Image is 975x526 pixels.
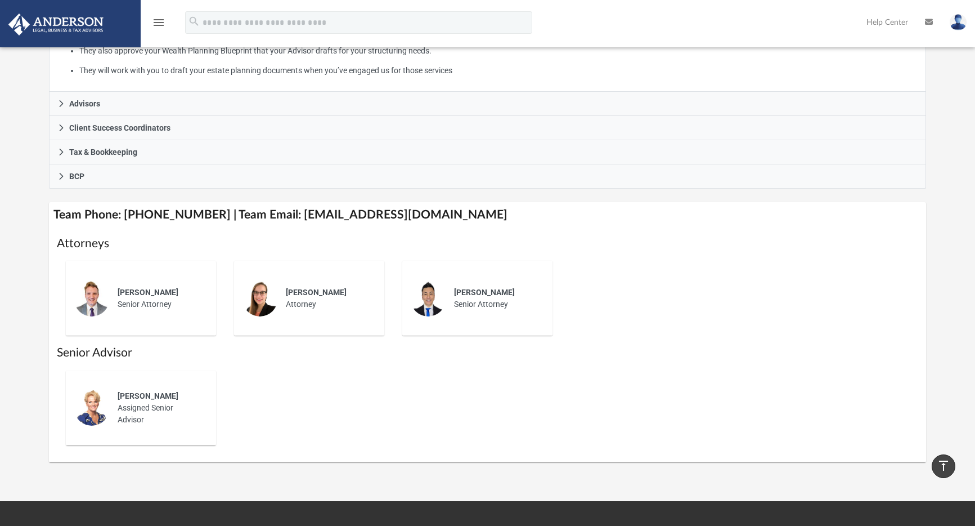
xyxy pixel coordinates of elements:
a: BCP [49,164,927,189]
img: Anderson Advisors Platinum Portal [5,14,107,35]
span: Tax & Bookkeeping [69,148,137,156]
h1: Senior Advisor [57,345,919,361]
span: BCP [69,172,84,180]
img: thumbnail [410,280,446,317]
a: Advisors [49,92,927,116]
img: thumbnail [74,390,110,426]
span: [PERSON_NAME] [454,288,515,297]
span: [PERSON_NAME] [118,391,178,400]
span: [PERSON_NAME] [118,288,178,297]
div: Senior Attorney [110,279,208,318]
i: search [188,15,200,28]
span: [PERSON_NAME] [286,288,347,297]
img: thumbnail [242,280,278,317]
div: Attorney [278,279,376,318]
i: vertical_align_top [937,459,950,472]
a: menu [152,21,165,29]
li: They will work with you to draft your estate planning documents when you’ve engaged us for those ... [79,64,918,78]
i: menu [152,16,165,29]
span: Advisors [69,100,100,108]
span: Client Success Coordinators [69,124,170,132]
h4: Team Phone: [PHONE_NUMBER] | Team Email: [EMAIL_ADDRESS][DOMAIN_NAME] [49,202,927,228]
div: Assigned Senior Advisor [110,382,208,434]
h1: Attorneys [57,235,919,252]
a: vertical_align_top [932,454,955,478]
div: Senior Attorney [446,279,545,318]
a: Client Success Coordinators [49,116,927,140]
img: User Pic [950,14,967,30]
li: They also approve your Wealth Planning Blueprint that your Advisor drafts for your structuring ne... [79,44,918,58]
a: Tax & Bookkeeping [49,140,927,164]
img: thumbnail [74,280,110,317]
